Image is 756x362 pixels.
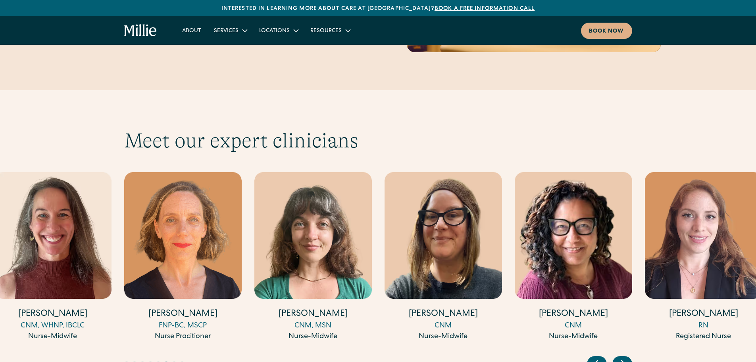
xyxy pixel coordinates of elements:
[254,331,372,342] div: Nurse-Midwife
[435,6,535,12] a: Book a free information call
[515,308,632,321] h4: [PERSON_NAME]
[589,27,624,36] div: Book now
[254,308,372,321] h4: [PERSON_NAME]
[385,331,502,342] div: Nurse-Midwife
[176,24,208,37] a: About
[124,308,242,321] h4: [PERSON_NAME]
[124,24,157,37] a: home
[515,331,632,342] div: Nurse-Midwife
[124,321,242,331] div: FNP-BC, MSCP
[385,321,502,331] div: CNM
[214,27,239,35] div: Services
[385,172,502,343] div: 13 / 17
[581,23,632,39] a: Book now
[208,24,253,37] div: Services
[515,172,632,342] a: [PERSON_NAME]CNMNurse-Midwife
[515,172,632,343] div: 14 / 17
[124,172,242,343] div: 11 / 17
[254,321,372,331] div: CNM, MSN
[385,172,502,342] a: [PERSON_NAME]CNMNurse-Midwife
[254,172,372,342] a: [PERSON_NAME]CNM, MSNNurse-Midwife
[515,321,632,331] div: CNM
[124,331,242,342] div: Nurse Pracitioner
[253,24,304,37] div: Locations
[254,172,372,343] div: 12 / 17
[124,172,242,342] a: [PERSON_NAME]FNP-BC, MSCPNurse Pracitioner
[310,27,342,35] div: Resources
[124,128,632,153] h2: Meet our expert clinicians
[259,27,290,35] div: Locations
[304,24,356,37] div: Resources
[385,308,502,321] h4: [PERSON_NAME]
